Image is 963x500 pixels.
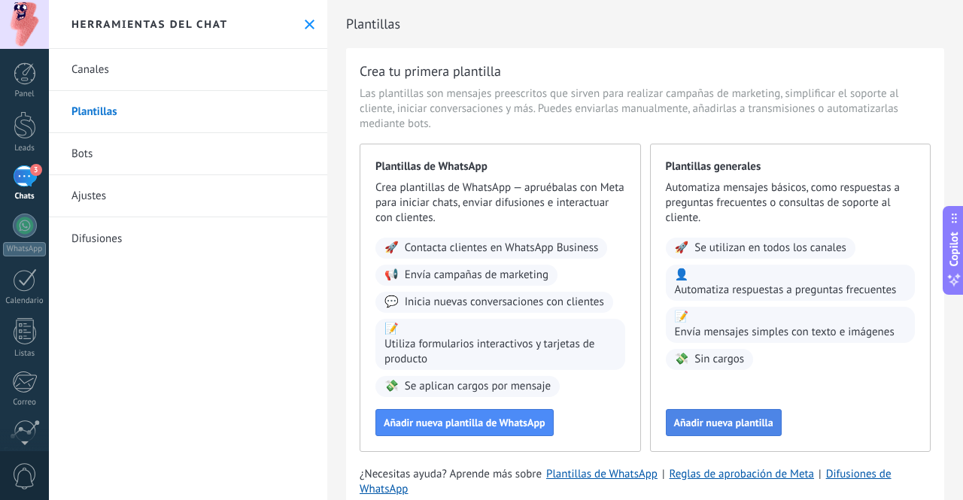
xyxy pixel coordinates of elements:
[49,175,327,217] a: Ajustes
[674,417,773,428] span: Añadir nueva plantilla
[946,232,961,266] span: Copilot
[3,398,47,408] div: Correo
[694,241,846,256] span: Se utilizan en todos los canales
[360,467,542,482] span: ¿Necesitas ayuda? Aprende más sobre
[405,268,548,283] span: Envía campañas de marketing
[360,62,501,80] h3: Crea tu primera plantilla
[384,322,399,337] span: 📝
[384,241,399,256] span: 🚀
[675,352,689,367] span: 💸
[546,467,658,481] a: Plantillas de WhatsApp
[49,91,327,133] a: Plantillas
[375,180,625,226] span: Crea plantillas de WhatsApp — apruébalas con Meta para iniciar chats, enviar difusiones e interac...
[360,467,931,496] div: | |
[71,17,228,31] h2: Herramientas del chat
[375,409,554,436] button: Añadir nueva plantilla de WhatsApp
[49,49,327,91] a: Canales
[3,349,47,359] div: Listas
[675,325,895,340] span: Envía mensajes simples con texto e imágenes
[405,379,551,394] span: Se aplican cargos por mensaje
[3,144,47,153] div: Leads
[49,133,327,175] a: Bots
[694,352,744,367] span: Sin cargos
[3,89,47,99] div: Panel
[670,467,815,481] a: Reglas de aprobación de Meta
[3,192,47,202] div: Chats
[30,164,42,176] span: 3
[666,159,916,174] span: Plantillas generales
[346,9,944,39] h2: Plantillas
[405,241,599,256] span: Contacta clientes en WhatsApp Business
[666,409,782,436] button: Añadir nueva plantilla
[675,283,897,298] span: Automatiza respuestas a preguntas frecuentes
[675,268,689,283] span: 👤
[3,296,47,306] div: Calendario
[375,159,625,174] span: Plantillas de WhatsApp
[360,467,892,496] a: Difusiones de WhatsApp
[3,242,46,256] div: WhatsApp
[384,268,399,283] span: 📢
[384,295,399,310] span: 💬
[675,310,689,325] span: 📝
[384,337,616,367] span: Utiliza formularios interactivos y tarjetas de producto
[360,86,931,132] span: Las plantillas son mensajes preescritos que sirven para realizar campañas de marketing, simplific...
[384,379,399,394] span: 💸
[384,417,545,428] span: Añadir nueva plantilla de WhatsApp
[675,241,689,256] span: 🚀
[49,217,327,259] a: Difusiones
[405,295,604,310] span: Inicia nuevas conversaciones con clientes
[666,180,916,226] span: Automatiza mensajes básicos, como respuestas a preguntas frecuentes o consultas de soporte al cli...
